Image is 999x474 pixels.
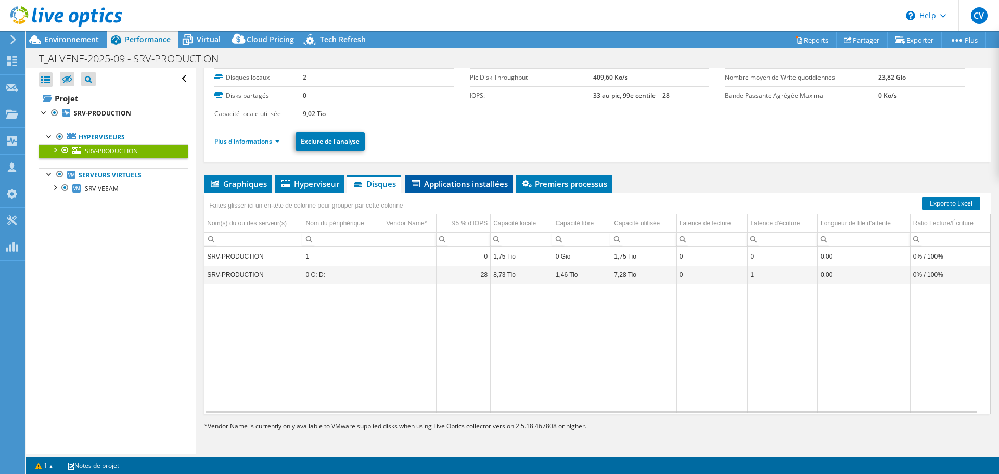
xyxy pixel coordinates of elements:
td: Column Capacité libre, Value 1,46 Tio [553,265,611,284]
span: CV [971,7,988,24]
div: Faites glisser ici un en-tête de colonne pour grouper par cette colonne [207,198,405,213]
td: Column Vendor Name*, Value [383,265,436,284]
span: Cloud Pricing [247,34,294,44]
td: Column Latence de lecture, Value 0 [676,247,748,265]
label: IOPS: [470,91,593,101]
b: 23,82 Gio [878,73,906,82]
a: Reports [787,32,837,48]
td: Column Longueur de file d'attente, Filter cell [817,232,910,246]
td: Column Nom du périphérique, Value 1 [303,247,383,265]
div: Longueur de file d'attente [821,217,891,229]
a: Plus d'informations [214,137,280,146]
td: Column Latence de lecture, Filter cell [676,232,748,246]
td: Column 95 % d'IOPS, Value 28 [436,265,490,284]
a: Export to Excel [922,197,980,210]
td: Column Capacité locale, Value 1,75 Tio [491,247,553,265]
td: Column Latence d'écriture, Value 1 [748,265,818,284]
td: Column Capacité utilisée, Value 7,28 Tio [611,265,677,284]
b: 33 au pic, 99e centile = 28 [593,91,670,100]
a: SRV-PRODUCTION [39,107,188,120]
div: Latence de lecture [680,217,731,229]
span: SRV-PRODUCTION [85,147,138,156]
td: Column Ratio Lecture/Écriture, Value 0% / 100% [910,247,990,265]
td: Latence de lecture Column [676,214,748,233]
a: SRV-VEEAM [39,182,188,195]
td: Longueur de file d'attente Column [817,214,910,233]
span: Hyperviseur [280,178,339,189]
td: Column Longueur de file d'attente, Value 0,00 [817,247,910,265]
div: Capacité libre [556,217,594,229]
td: Column Capacité locale, Filter cell [491,232,553,246]
b: 0 [303,91,306,100]
b: 0 Ko/s [878,91,897,100]
td: Column Nom du périphérique, Value 0 C: D: [303,265,383,284]
td: 95 % d'IOPS Column [436,214,490,233]
b: 2 [303,73,306,82]
td: Column Nom(s) du ou des serveur(s), Value SRV-PRODUCTION [204,247,303,265]
td: Column Capacité libre, Value 0 Gio [553,247,611,265]
td: Nom du périphérique Column [303,214,383,233]
td: Column 95 % d'IOPS, Filter cell [436,232,490,246]
b: 409,60 Ko/s [593,73,628,82]
svg: \n [906,11,915,20]
a: Exclure de l'analyse [296,132,365,151]
label: Pic Disk Throughput [470,72,593,83]
div: Ratio Lecture/Écriture [913,217,974,229]
div: Vendor Name* [386,217,433,229]
span: SRV-VEEAM [85,184,119,193]
td: Column Ratio Lecture/Écriture, Filter cell [910,232,990,246]
td: Capacité libre Column [553,214,611,233]
label: Bande Passante Agrégée Maximal [725,91,878,101]
a: Serveurs virtuels [39,168,188,182]
h1: T_ALVENE-2025-09 - SRV-PRODUCTION [34,53,235,65]
td: Column Nom du périphérique, Filter cell [303,232,383,246]
td: Column Capacité locale, Value 8,73 Tio [491,265,553,284]
span: Disques [352,178,396,189]
td: Column Nom(s) du ou des serveur(s), Filter cell [204,232,303,246]
td: Column Ratio Lecture/Écriture, Value 0% / 100% [910,265,990,284]
td: Latence d'écriture Column [748,214,818,233]
b: 9,02 Tio [303,109,326,118]
div: 95 % d'IOPS [452,217,488,229]
td: Column Vendor Name*, Filter cell [383,232,436,246]
label: Disks partagés [214,91,303,101]
a: SRV-PRODUCTION [39,144,188,158]
td: Column Capacité utilisée, Filter cell [611,232,677,246]
div: Capacité utilisée [614,217,660,229]
td: Nom(s) du ou des serveur(s) Column [204,214,303,233]
span: Premiers processus [521,178,607,189]
td: Column Latence d'écriture, Value 0 [748,247,818,265]
a: Partager [836,32,888,48]
b: SRV-PRODUCTION [74,109,131,118]
td: Capacité utilisée Column [611,214,677,233]
a: Projet [39,90,188,107]
span: Graphiques [209,178,267,189]
td: Column Capacité utilisée, Value 1,75 Tio [611,247,677,265]
a: Hyperviseurs [39,131,188,144]
td: Column 95 % d'IOPS, Value 0 [436,247,490,265]
div: Nom(s) du ou des serveur(s) [207,217,287,229]
label: Capacité locale utilisée [214,109,303,119]
span: Performance [125,34,171,44]
label: Disques locaux [214,72,303,83]
span: Environnement [44,34,99,44]
td: Column Latence d'écriture, Filter cell [748,232,818,246]
a: Plus [941,32,986,48]
div: Capacité locale [493,217,536,229]
span: Tech Refresh [320,34,366,44]
div: Nom du périphérique [306,217,364,229]
td: Column Vendor Name*, Value [383,247,436,265]
label: Nombre moyen de Write quotidiennes [725,72,878,83]
a: 1 [28,459,60,472]
td: Column Longueur de file d'attente, Value 0,00 [817,265,910,284]
a: Notes de projet [60,459,126,472]
span: Applications installées [410,178,508,189]
td: Vendor Name* Column [383,214,436,233]
td: Ratio Lecture/Écriture Column [910,214,990,233]
td: Capacité locale Column [491,214,553,233]
p: Vendor Name is currently only available to VMware supplied disks when using Live Optics collector... [204,420,698,432]
div: Latence d'écriture [750,217,800,229]
td: Column Capacité libre, Filter cell [553,232,611,246]
span: Virtual [197,34,221,44]
div: Data grid [204,193,991,414]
